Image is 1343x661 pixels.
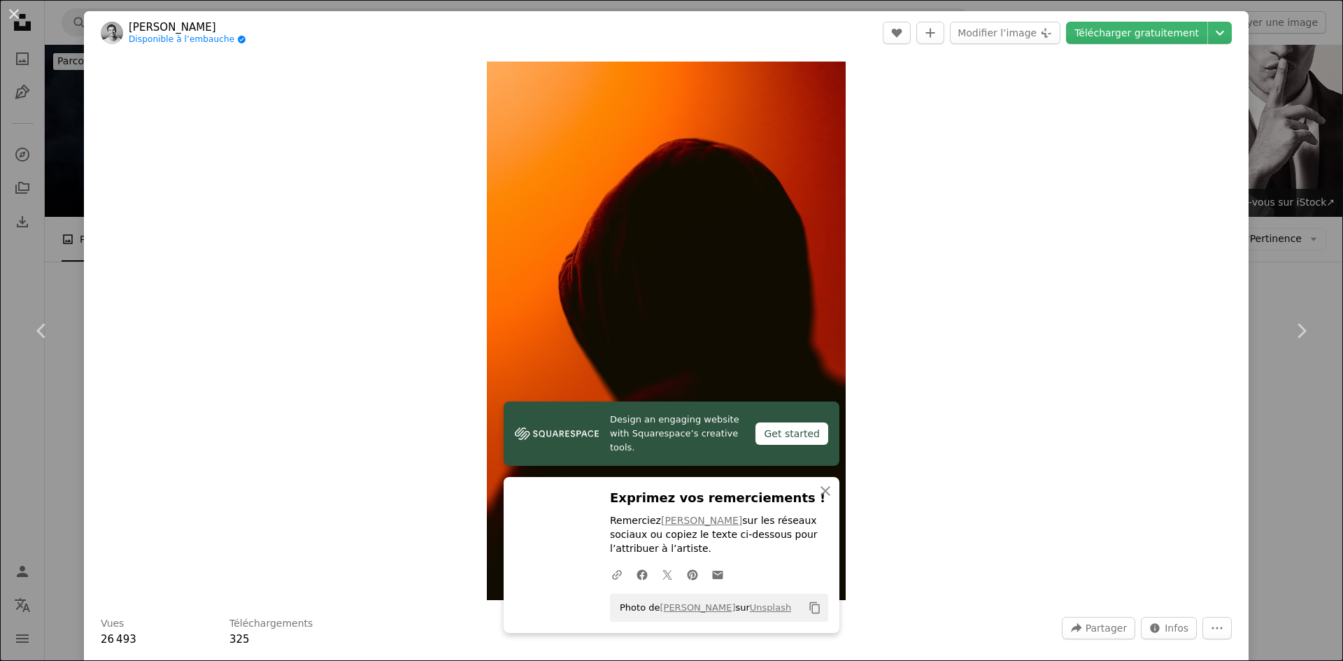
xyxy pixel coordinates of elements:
button: Ajouter à la collection [916,22,944,44]
button: Plus d’actions [1202,617,1232,639]
button: J’aime [883,22,911,44]
button: Choisissez la taille de téléchargement [1208,22,1232,44]
span: Design an engaging website with Squarespace’s creative tools. [610,413,744,455]
a: Partagez-lePinterest [680,560,705,588]
a: Partager par mail [705,560,730,588]
button: Zoom sur cette image [487,62,846,600]
a: Partagez-leFacebook [630,560,655,588]
a: Partagez-leTwitter [655,560,680,588]
h3: Vues [101,617,124,631]
span: Partager [1086,618,1127,639]
img: file-1606177908946-d1eed1cbe4f5image [515,423,599,444]
a: Télécharger gratuitement [1066,22,1207,44]
a: Unsplash [750,602,791,613]
a: Suivant [1259,264,1343,398]
a: Disponible à l’embauche [129,34,246,45]
h3: Exprimez vos remerciements ! [610,488,828,509]
button: Partager cette image [1062,617,1135,639]
div: Get started [755,422,828,445]
a: [PERSON_NAME] [661,515,742,526]
button: Modifier l’image [950,22,1060,44]
a: [PERSON_NAME] [129,20,246,34]
button: Statistiques de cette image [1141,617,1197,639]
span: 26 493 [101,633,136,646]
span: Photo de sur [613,597,791,619]
button: Copier dans le presse-papier [803,596,827,620]
span: 325 [229,633,250,646]
img: une personne dans une pièce sombre avec un téléphone cellulaire ; [487,62,846,600]
h3: Téléchargements [229,617,313,631]
p: Remerciez sur les réseaux sociaux ou copiez le texte ci-dessous pour l’attribuer à l’artiste. [610,514,828,556]
a: [PERSON_NAME] [660,602,735,613]
a: Design an engaging website with Squarespace’s creative tools.Get started [504,401,839,466]
span: Infos [1165,618,1188,639]
img: Accéder au profil de Yianni Mathioudakis [101,22,123,44]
